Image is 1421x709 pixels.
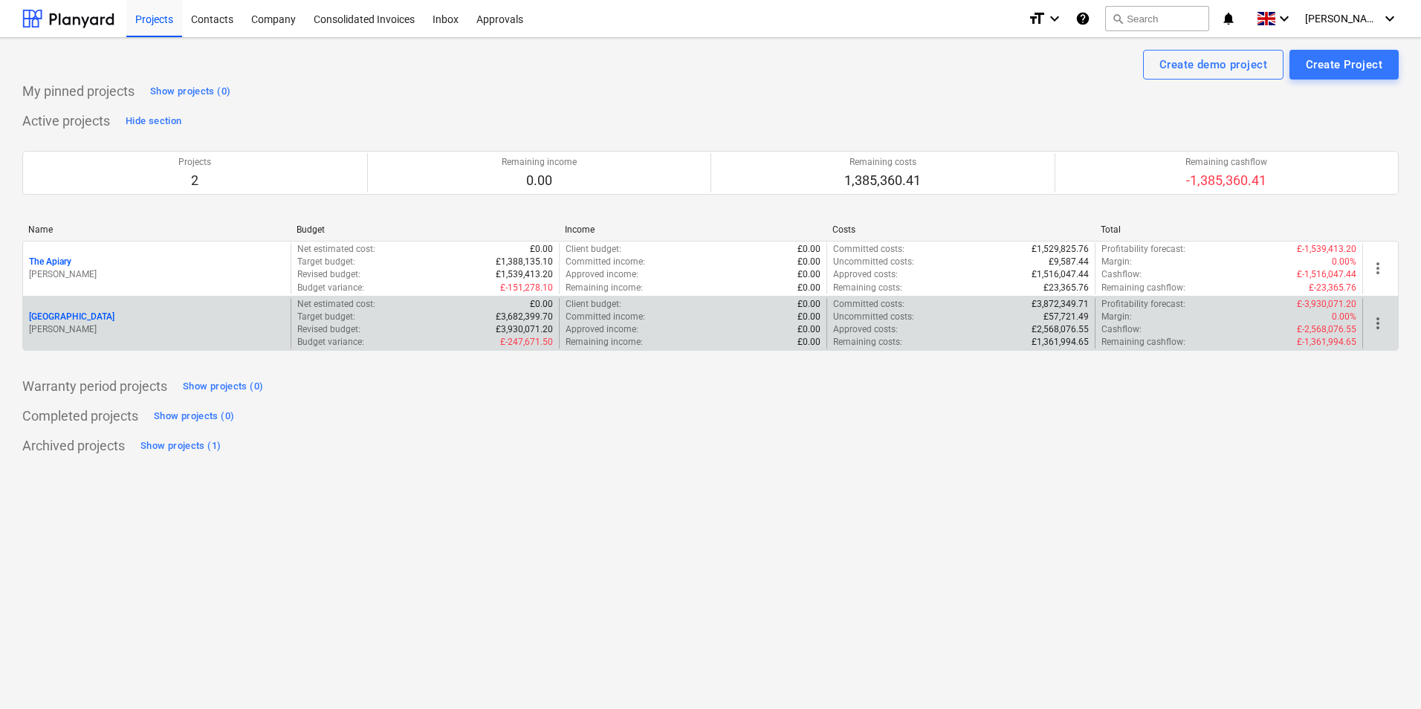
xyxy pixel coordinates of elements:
[178,172,211,190] p: 2
[1185,156,1267,169] p: Remaining cashflow
[832,224,1089,235] div: Costs
[1347,638,1421,709] iframe: Chat Widget
[1297,268,1356,281] p: £-1,516,047.44
[1101,256,1132,268] p: Margin :
[297,282,364,294] p: Budget variance :
[150,404,238,428] button: Show projects (0)
[297,224,553,235] div: Budget
[1221,10,1236,27] i: notifications
[1032,336,1089,349] p: £1,361,994.65
[502,172,577,190] p: 0.00
[566,282,643,294] p: Remaining income :
[530,243,553,256] p: £0.00
[496,311,553,323] p: £3,682,399.70
[1289,50,1399,80] button: Create Project
[150,83,230,100] div: Show projects (0)
[22,378,167,395] p: Warranty period projects
[1032,323,1089,336] p: £2,568,076.55
[28,224,285,235] div: Name
[1306,55,1382,74] div: Create Project
[1112,13,1124,25] span: search
[1046,10,1064,27] i: keyboard_arrow_down
[297,323,360,336] p: Revised budget :
[29,311,114,323] p: [GEOGRAPHIC_DATA]
[530,298,553,311] p: £0.00
[833,256,914,268] p: Uncommitted costs :
[1275,10,1293,27] i: keyboard_arrow_down
[1101,268,1142,281] p: Cashflow :
[1297,243,1356,256] p: £-1,539,413.20
[797,282,820,294] p: £0.00
[833,243,904,256] p: Committed costs :
[566,256,645,268] p: Committed income :
[797,323,820,336] p: £0.00
[496,323,553,336] p: £3,930,071.20
[1049,256,1089,268] p: £9,587.44
[1032,298,1089,311] p: £3,872,349.71
[297,311,355,323] p: Target budget :
[1305,13,1379,25] span: [PERSON_NAME]
[140,438,221,455] div: Show projects (1)
[797,298,820,311] p: £0.00
[29,256,285,281] div: The Apiary[PERSON_NAME]
[183,378,263,395] div: Show projects (0)
[1101,336,1185,349] p: Remaining cashflow :
[1309,282,1356,294] p: £-23,365.76
[566,323,638,336] p: Approved income :
[1332,256,1356,268] p: 0.00%
[1105,6,1209,31] button: Search
[178,156,211,169] p: Projects
[1032,268,1089,281] p: £1,516,047.44
[496,256,553,268] p: £1,388,135.10
[797,336,820,349] p: £0.00
[833,336,902,349] p: Remaining costs :
[22,437,125,455] p: Archived projects
[22,112,110,130] p: Active projects
[1369,259,1387,277] span: more_vert
[797,311,820,323] p: £0.00
[1381,10,1399,27] i: keyboard_arrow_down
[1297,323,1356,336] p: £-2,568,076.55
[1101,243,1185,256] p: Profitability forecast :
[122,109,185,133] button: Hide section
[146,80,234,103] button: Show projects (0)
[297,298,375,311] p: Net estimated cost :
[154,408,234,425] div: Show projects (0)
[833,268,898,281] p: Approved costs :
[1101,282,1185,294] p: Remaining cashflow :
[1028,10,1046,27] i: format_size
[1101,224,1357,235] div: Total
[29,323,285,336] p: [PERSON_NAME]
[126,113,181,130] div: Hide section
[565,224,821,235] div: Income
[297,243,375,256] p: Net estimated cost :
[1369,314,1387,332] span: more_vert
[566,298,621,311] p: Client budget :
[566,243,621,256] p: Client budget :
[844,172,921,190] p: 1,385,360.41
[297,336,364,349] p: Budget variance :
[29,268,285,281] p: [PERSON_NAME]
[29,256,71,268] p: The Apiary
[1032,243,1089,256] p: £1,529,825.76
[1075,10,1090,27] i: Knowledge base
[1297,298,1356,311] p: £-3,930,071.20
[137,434,224,458] button: Show projects (1)
[1297,336,1356,349] p: £-1,361,994.65
[1159,55,1267,74] div: Create demo project
[22,407,138,425] p: Completed projects
[297,268,360,281] p: Revised budget :
[1043,311,1089,323] p: £57,721.49
[844,156,921,169] p: Remaining costs
[29,311,285,336] div: [GEOGRAPHIC_DATA][PERSON_NAME]
[1101,311,1132,323] p: Margin :
[833,323,898,336] p: Approved costs :
[833,282,902,294] p: Remaining costs :
[297,256,355,268] p: Target budget :
[1101,298,1185,311] p: Profitability forecast :
[22,82,135,100] p: My pinned projects
[797,256,820,268] p: £0.00
[1101,323,1142,336] p: Cashflow :
[1043,282,1089,294] p: £23,365.76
